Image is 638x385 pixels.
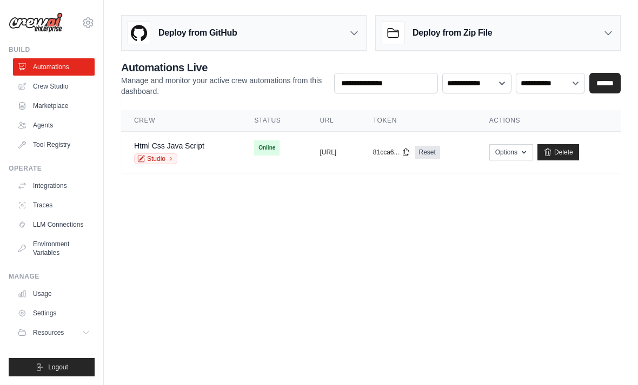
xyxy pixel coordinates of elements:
[13,117,95,134] a: Agents
[9,45,95,54] div: Build
[158,26,237,39] h3: Deploy from GitHub
[134,141,204,150] a: Html Css Java Script
[9,12,63,33] img: Logo
[373,148,410,157] button: 81cca6...
[415,146,440,159] a: Reset
[13,97,95,114] a: Marketplace
[33,328,64,337] span: Resources
[9,272,95,281] div: Manage
[13,58,95,76] a: Automations
[476,110,621,132] th: Actions
[9,164,95,173] div: Operate
[241,110,307,132] th: Status
[254,140,280,156] span: Online
[13,324,95,341] button: Resources
[13,136,95,153] a: Tool Registry
[13,78,95,95] a: Crew Studio
[13,216,95,233] a: LLM Connections
[48,363,68,372] span: Logout
[360,110,476,132] th: Token
[128,22,150,44] img: GitHub Logo
[413,26,492,39] h3: Deploy from Zip File
[537,144,579,160] a: Delete
[121,75,325,97] p: Manage and monitor your active crew automations from this dashboard.
[307,110,360,132] th: URL
[13,235,95,261] a: Environment Variables
[13,197,95,214] a: Traces
[13,177,95,194] a: Integrations
[13,285,95,302] a: Usage
[121,60,325,75] h2: Automations Live
[13,305,95,322] a: Settings
[134,153,177,164] a: Studio
[489,144,533,160] button: Options
[121,110,241,132] th: Crew
[9,358,95,376] button: Logout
